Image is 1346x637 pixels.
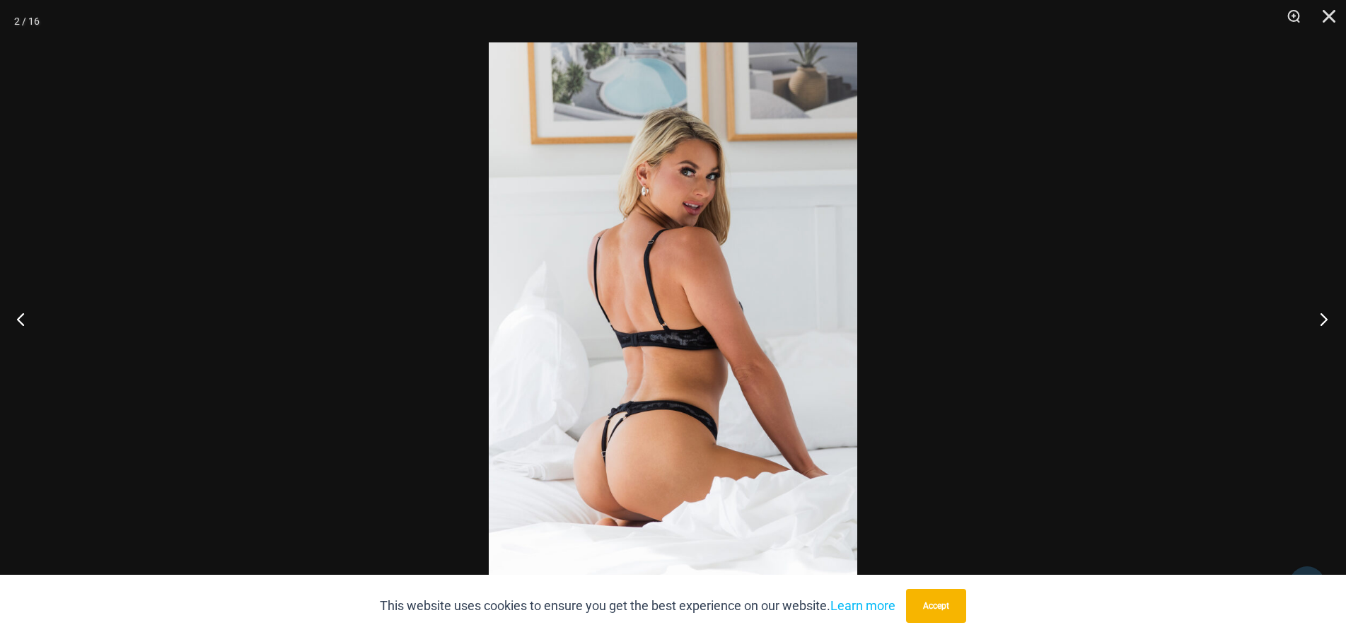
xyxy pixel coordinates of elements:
div: 2 / 16 [14,11,40,32]
a: Learn more [830,598,895,613]
p: This website uses cookies to ensure you get the best experience on our website. [380,595,895,616]
button: Accept [906,589,966,623]
button: Next [1293,284,1346,354]
img: Nights Fall Silver Leopard 1036 Bra 6046 Thong 11 [489,42,857,595]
